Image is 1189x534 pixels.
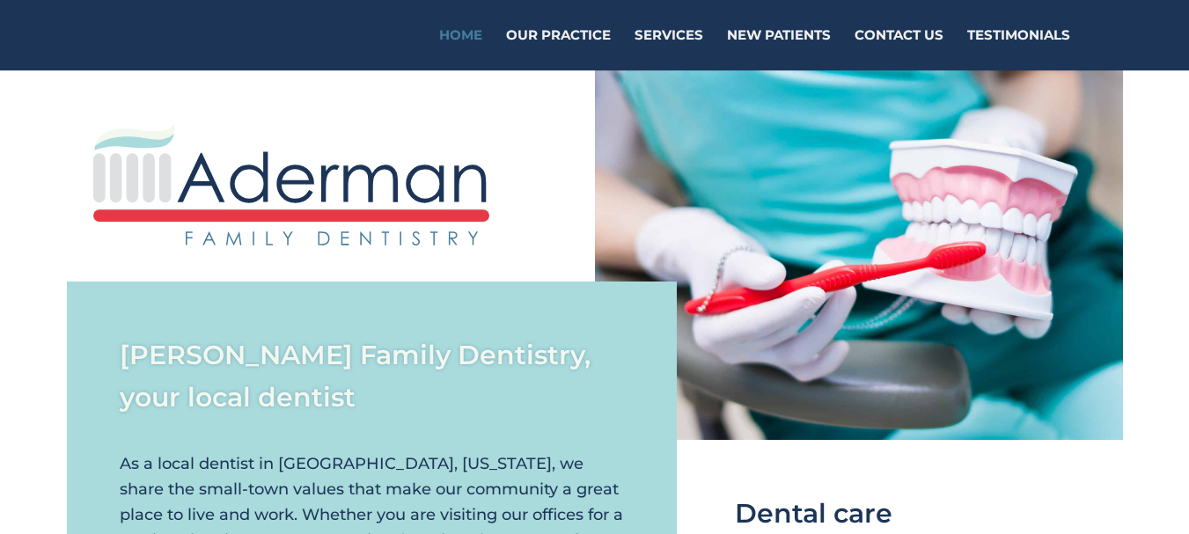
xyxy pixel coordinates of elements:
a: Testimonials [967,29,1070,70]
a: Services [635,29,703,70]
a: Home [439,29,482,70]
a: New Patients [727,29,831,70]
a: Our Practice [506,29,611,70]
img: aderman-logo-full-color-on-transparent-vector [93,123,489,245]
h2: [PERSON_NAME] Family Dentistry, your local dentist [120,334,625,428]
a: Contact Us [855,29,943,70]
